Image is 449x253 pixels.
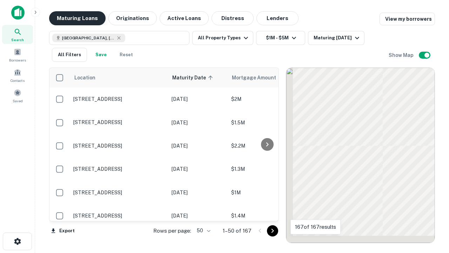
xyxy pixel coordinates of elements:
[308,31,364,45] button: Maturing [DATE]
[90,48,112,62] button: Save your search to get updates of matches that match your search criteria.
[256,11,299,25] button: Lenders
[231,142,301,150] p: $2.2M
[73,119,165,125] p: [STREET_ADDRESS]
[194,226,212,236] div: 50
[231,189,301,196] p: $1M
[70,68,168,87] th: Location
[108,11,157,25] button: Originations
[49,226,76,236] button: Export
[13,98,23,104] span: Saved
[49,31,189,45] button: [GEOGRAPHIC_DATA], [GEOGRAPHIC_DATA], [GEOGRAPHIC_DATA]
[2,86,33,105] a: Saved
[74,73,95,82] span: Location
[172,165,224,173] p: [DATE]
[2,25,33,44] a: Search
[231,212,301,220] p: $1.4M
[172,142,224,150] p: [DATE]
[62,35,115,41] span: [GEOGRAPHIC_DATA], [GEOGRAPHIC_DATA], [GEOGRAPHIC_DATA]
[231,165,301,173] p: $1.3M
[414,197,449,231] iframe: Chat Widget
[73,143,165,149] p: [STREET_ADDRESS]
[2,45,33,64] a: Borrowers
[73,213,165,219] p: [STREET_ADDRESS]
[115,48,138,62] button: Reset
[172,119,224,126] p: [DATE]
[172,73,215,82] span: Maturity Date
[389,51,415,59] h6: Show Map
[153,227,191,235] p: Rows per page:
[231,119,301,126] p: $1.5M
[2,66,33,85] a: Contacts
[380,13,435,25] a: View my borrowers
[11,78,25,83] span: Contacts
[160,11,209,25] button: Active Loans
[295,223,336,231] p: 167 of 167 results
[314,34,361,42] div: Maturing [DATE]
[49,11,106,25] button: Maturing Loans
[267,225,278,236] button: Go to next page
[172,212,224,220] p: [DATE]
[223,227,252,235] p: 1–50 of 167
[11,37,24,43] span: Search
[212,11,254,25] button: Distress
[11,6,25,20] img: capitalize-icon.png
[73,166,165,172] p: [STREET_ADDRESS]
[9,57,26,63] span: Borrowers
[228,68,305,87] th: Mortgage Amount
[172,189,224,196] p: [DATE]
[168,68,228,87] th: Maturity Date
[192,31,253,45] button: All Property Types
[256,31,305,45] button: $1M - $5M
[232,73,285,82] span: Mortgage Amount
[172,95,224,103] p: [DATE]
[73,189,165,196] p: [STREET_ADDRESS]
[73,96,165,102] p: [STREET_ADDRESS]
[286,68,435,243] div: 0 0
[231,95,301,103] p: $2M
[52,48,87,62] button: All Filters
